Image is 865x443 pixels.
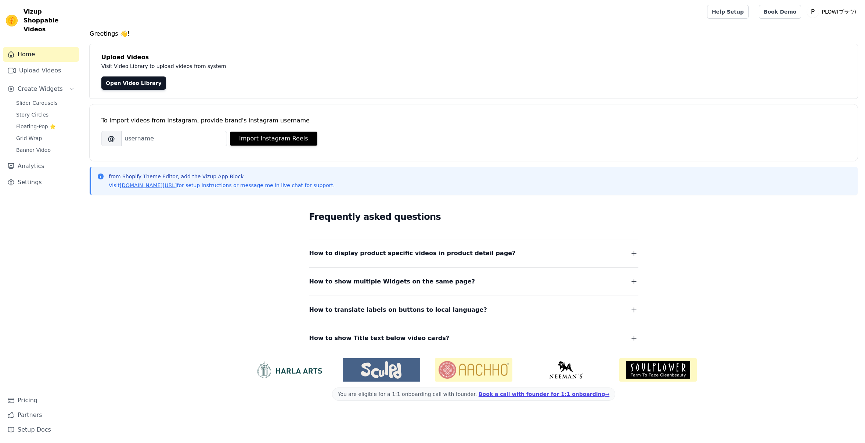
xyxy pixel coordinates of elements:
img: HarlaArts [251,361,328,379]
a: Partners [3,408,79,422]
button: How to display product specific videos in product detail page? [309,248,638,258]
span: @ [101,131,121,146]
p: Visit Video Library to upload videos from system [101,62,430,71]
a: Upload Videos [3,63,79,78]
span: Banner Video [16,146,51,154]
span: Create Widgets [18,85,63,93]
span: Floating-Pop ⭐ [16,123,56,130]
button: P PLOW(プラウ) [807,5,859,18]
img: Sculpd US [343,361,420,379]
span: Vizup Shoppable Videos [24,7,76,34]
button: Create Widgets [3,82,79,96]
h4: Upload Videos [101,53,846,62]
a: [DOMAIN_NAME][URL] [120,182,177,188]
a: Settings [3,175,79,190]
h2: Frequently asked questions [309,210,638,224]
a: Book a call with founder for 1:1 onboarding [479,391,609,397]
span: Story Circles [16,111,48,118]
a: Pricing [3,393,79,408]
h4: Greetings 👋! [90,29,858,38]
a: Slider Carousels [12,98,79,108]
a: Open Video Library [101,76,166,90]
a: Home [3,47,79,62]
a: Book Demo [759,5,801,19]
img: Soulflower [619,358,697,382]
span: Slider Carousels [16,99,58,107]
span: How to display product specific videos in product detail page? [309,248,516,258]
a: Banner Video [12,145,79,155]
text: P [811,8,815,15]
button: Import Instagram Reels [230,132,317,146]
p: PLOW(プラウ) [819,5,859,18]
a: Setup Docs [3,422,79,437]
a: Analytics [3,159,79,174]
input: username [121,131,227,146]
span: Grid Wrap [16,135,42,142]
button: How to show multiple Widgets on the same page? [309,276,638,287]
img: Neeman's [527,361,605,379]
span: How to show multiple Widgets on the same page? [309,276,475,287]
button: How to show Title text below video cards? [309,333,638,343]
button: How to translate labels on buttons to local language? [309,305,638,315]
p: Visit for setup instructions or message me in live chat for support. [109,182,335,189]
p: from Shopify Theme Editor, add the Vizup App Block [109,173,335,180]
a: Floating-Pop ⭐ [12,121,79,132]
a: Story Circles [12,110,79,120]
a: Help Setup [707,5,749,19]
span: How to translate labels on buttons to local language? [309,305,487,315]
img: Aachho [435,358,512,382]
div: To import videos from Instagram, provide brand's instagram username [101,116,846,125]
img: Vizup [6,15,18,26]
span: How to show Title text below video cards? [309,333,450,343]
a: Grid Wrap [12,133,79,143]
